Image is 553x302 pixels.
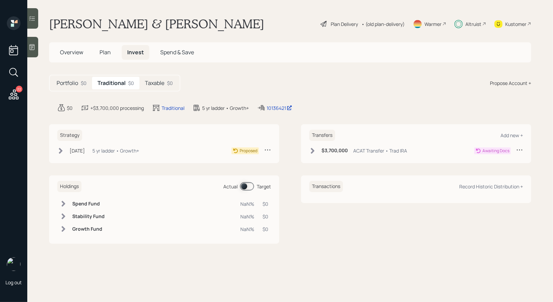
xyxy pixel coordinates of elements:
[263,213,268,220] div: $0
[322,148,348,154] h6: $3,700,000
[16,86,23,92] div: 22
[331,20,358,28] div: Plan Delivery
[361,20,405,28] div: • (old plan-delivery)
[160,48,194,56] span: Spend & Save
[57,80,78,86] h5: Portfolio
[353,147,407,154] div: ACAT Transfer • Trad IRA
[49,16,264,31] h1: [PERSON_NAME] & [PERSON_NAME]
[5,279,22,286] div: Log out
[100,48,111,56] span: Plan
[98,80,125,86] h5: Traditional
[490,80,531,87] div: Propose Account +
[90,104,144,112] div: +$3,700,000 processing
[505,20,526,28] div: Kustomer
[72,214,105,219] h6: Stability Fund
[72,201,105,207] h6: Spend Fund
[167,80,173,87] div: $0
[263,226,268,233] div: $0
[7,257,20,271] img: treva-nostdahl-headshot.png
[309,130,335,141] h6: Transfers
[240,213,254,220] div: NaN%
[128,80,134,87] div: $0
[500,132,523,139] div: Add new +
[257,183,271,190] div: Target
[81,80,87,87] div: $0
[240,226,254,233] div: NaN%
[424,20,442,28] div: Warmer
[60,48,83,56] span: Overview
[57,181,81,192] h6: Holdings
[162,104,184,112] div: Traditional
[202,104,249,112] div: 5 yr ladder • Growth+
[67,104,73,112] div: $0
[223,183,238,190] div: Actual
[267,104,292,112] div: 10136421
[263,200,268,207] div: $0
[459,183,523,190] div: Record Historic Distribution +
[309,181,343,192] h6: Transactions
[465,20,481,28] div: Altruist
[240,200,254,207] div: NaN%
[72,226,105,232] h6: Growth Fund
[70,147,85,154] div: [DATE]
[482,148,509,154] div: Awaiting Docs
[240,148,257,154] div: Proposed
[127,48,144,56] span: Invest
[57,130,82,141] h6: Strategy
[92,147,139,154] div: 5 yr ladder • Growth+
[145,80,164,86] h5: Taxable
